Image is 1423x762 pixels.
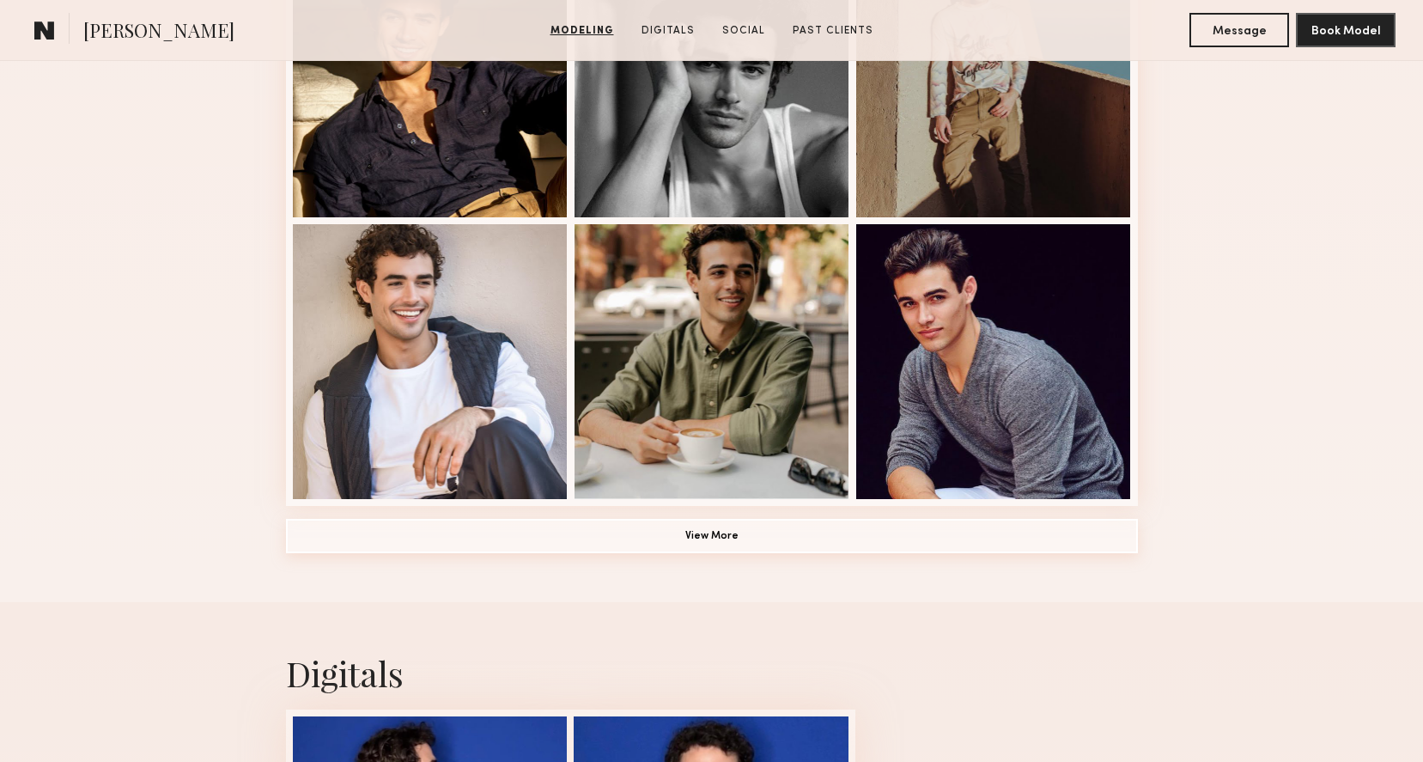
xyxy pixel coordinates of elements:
a: Past Clients [786,23,880,39]
div: Digitals [286,650,1138,696]
a: Digitals [635,23,702,39]
a: Social [715,23,772,39]
a: Book Model [1296,22,1396,37]
button: Message [1189,13,1289,47]
span: [PERSON_NAME] [83,17,234,47]
button: Book Model [1296,13,1396,47]
a: Modeling [544,23,621,39]
button: View More [286,519,1138,553]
